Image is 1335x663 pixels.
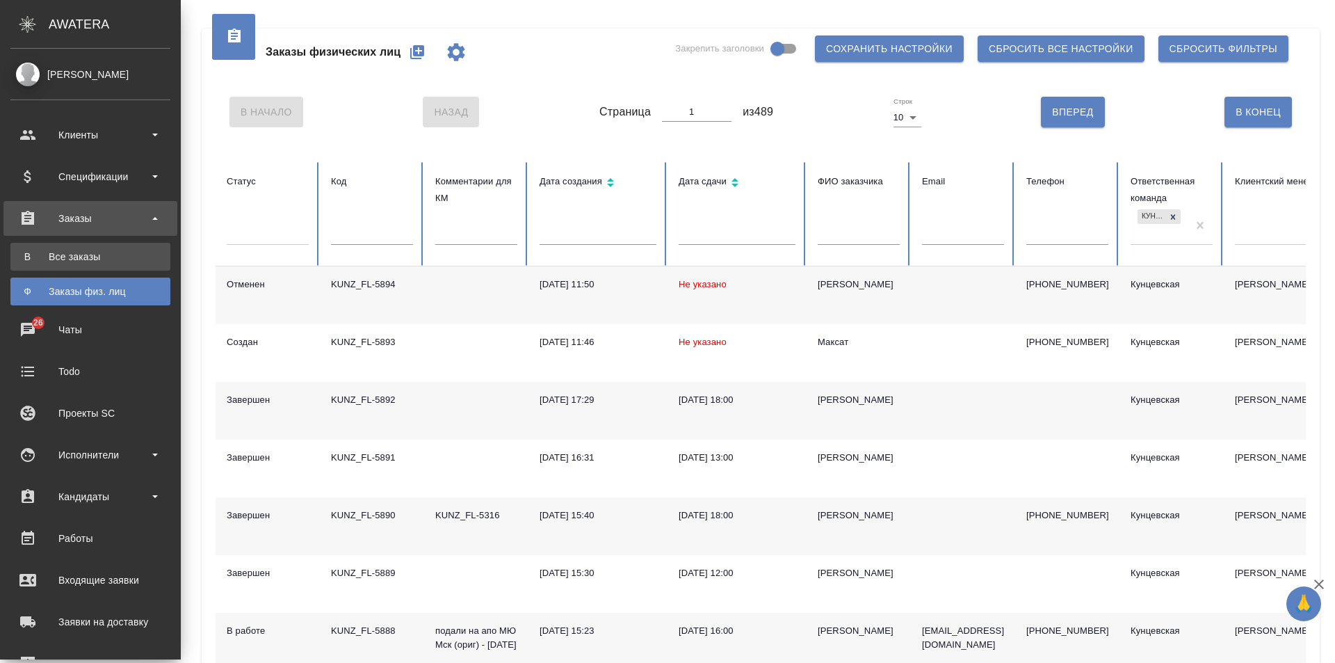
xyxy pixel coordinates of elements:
a: Проекты SC [3,396,177,431]
div: KUNZ_FL-5894 [331,278,413,291]
span: Закрепить заголовки [675,42,764,56]
div: Кунцевская [1131,566,1213,580]
div: Кунцевская [1131,624,1213,638]
div: 10 [893,108,921,127]
div: KUNZ_FL-5889 [331,566,413,580]
a: 26Чаты [3,312,177,347]
div: [PERSON_NAME] [818,278,900,291]
a: Todo [3,354,177,389]
div: Завершен [227,451,309,465]
div: [DATE] 15:23 [540,624,656,638]
div: [PERSON_NAME] [10,67,170,82]
span: из 489 [743,104,773,120]
div: Кунцевская [1131,278,1213,291]
p: [PHONE_NUMBER] [1026,335,1108,349]
button: Создать [400,35,434,69]
a: Работы [3,521,177,556]
div: KUNZ_FL-5891 [331,451,413,465]
div: ФИО заказчика [818,173,900,190]
p: KUNZ_FL-5316 [435,509,517,522]
div: Клиенты [10,125,170,145]
div: Кунцевская [1131,393,1213,407]
div: Отменен [227,278,309,291]
p: [EMAIL_ADDRESS][DOMAIN_NAME] [922,624,1004,652]
div: Завершен [227,393,309,407]
a: Входящие заявки [3,563,177,598]
button: Сбросить все настройки [978,35,1144,62]
div: [DATE] 15:30 [540,566,656,580]
span: Заказы физических лиц [266,44,400,61]
div: Исполнители [10,445,170,465]
button: 🙏 [1286,586,1321,621]
div: Спецификации [10,166,170,187]
div: Максат [818,335,900,349]
div: В работе [227,624,309,638]
div: Ответственная команда [1131,173,1213,207]
div: Код [331,173,413,190]
div: Заказы физ. лиц [17,285,163,298]
span: Не указано [679,337,727,347]
div: Email [922,173,1004,190]
div: Работы [10,528,170,549]
button: В Конец [1224,97,1292,127]
div: [PERSON_NAME] [818,624,900,638]
span: 26 [25,316,51,330]
p: [PHONE_NUMBER] [1026,278,1108,291]
div: AWATERA [49,10,181,38]
div: [PERSON_NAME] [818,566,900,580]
span: Сохранить настройки [826,40,953,58]
div: KUNZ_FL-5892 [331,393,413,407]
div: Все заказы [17,250,163,264]
span: 🙏 [1292,589,1316,618]
span: Сбросить все настройки [989,40,1133,58]
button: Вперед [1041,97,1104,127]
div: Комментарии для КМ [435,173,517,207]
div: [DATE] 13:00 [679,451,795,465]
div: Кунцевская [1131,335,1213,349]
div: Заявки на доставку [10,612,170,632]
div: Входящие заявки [10,570,170,591]
div: Кунцевская [1131,451,1213,465]
div: [DATE] 12:00 [679,566,795,580]
div: [PERSON_NAME] [818,393,900,407]
span: Сбросить фильтры [1170,40,1277,58]
div: Кандидаты [10,486,170,507]
span: Страница [599,104,651,120]
div: [DATE] 17:29 [540,393,656,407]
div: Кунцевская [1131,509,1213,522]
span: Не указано [679,279,727,289]
div: KUNZ_FL-5888 [331,624,413,638]
div: [PERSON_NAME] [818,451,900,465]
div: KUNZ_FL-5893 [331,335,413,349]
div: [DATE] 18:00 [679,509,795,522]
p: [PHONE_NUMBER] [1026,624,1108,638]
button: Сохранить настройки [815,35,964,62]
div: [DATE] 18:00 [679,393,795,407]
div: Статус [227,173,309,190]
div: [DATE] 16:31 [540,451,656,465]
label: Строк [893,98,912,105]
div: KUNZ_FL-5890 [331,509,413,522]
div: [DATE] 11:50 [540,278,656,291]
div: [DATE] 11:46 [540,335,656,349]
a: ФЗаказы физ. лиц [10,278,170,305]
span: Вперед [1052,104,1093,121]
span: В Конец [1236,104,1281,121]
div: Телефон [1026,173,1108,190]
p: подали на апо МЮ Мск (ориг) - [DATE] [435,624,517,652]
div: Todo [10,361,170,382]
div: [DATE] 16:00 [679,624,795,638]
div: [DATE] 15:40 [540,509,656,522]
div: Чаты [10,319,170,340]
div: Сортировка [540,173,656,193]
div: Кунцевская [1138,209,1165,224]
a: Заявки на доставку [3,605,177,639]
div: Сортировка [679,173,795,193]
div: [PERSON_NAME] [818,509,900,522]
div: Создан [227,335,309,349]
p: [PHONE_NUMBER] [1026,509,1108,522]
button: Сбросить фильтры [1158,35,1288,62]
a: ВВсе заказы [10,243,170,271]
div: Заказы [10,208,170,229]
div: Завершен [227,509,309,522]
